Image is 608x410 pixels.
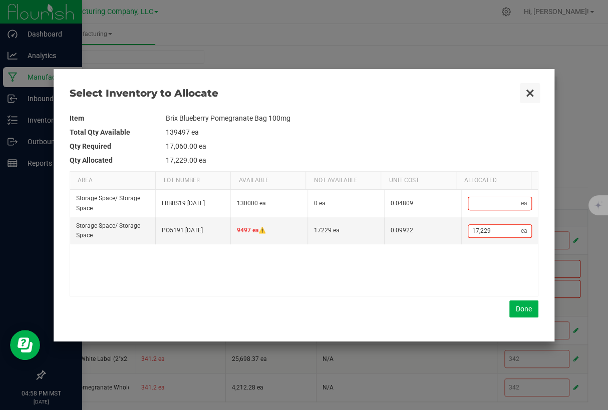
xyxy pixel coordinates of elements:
td: 17,229.00 ea [166,153,538,167]
td: 0.09922 [384,217,461,244]
span: Not Available [314,176,357,185]
iframe: Resource center [10,330,40,360]
th: Item [70,111,166,125]
span: Lot Number [163,176,199,185]
td: PO5191 [DATE] [155,217,230,244]
td: LRBBS19 [DATE] [155,190,230,217]
div: Data table [70,172,538,296]
button: Close [519,83,540,104]
td: 17,060.00 ea [166,139,538,153]
span: Storage Space / Storage Space [76,195,140,211]
td: 130000 ea [230,190,308,217]
th: Total Qty Available [70,125,166,139]
span: Storage Space / Storage Space [76,222,140,239]
span: Area [78,176,93,185]
span: Allocated [464,176,496,185]
span: ea [521,227,531,235]
td: Brix Blueberry Pomegranate Bag 100mg [166,111,538,125]
th: Qty Required [70,139,166,153]
span: 9497 ea [237,227,258,234]
td: 0 ea [308,190,385,217]
td: 139497 ea [166,125,538,139]
span: Unit Cost [389,176,419,185]
td: 17229 ea [308,217,385,244]
span: Available [238,176,268,185]
span: Select Inventory to Allocate [70,86,519,100]
th: Qty Allocated [70,153,166,167]
td: 0.04809 [384,190,461,217]
button: Done [509,300,538,317]
td: ⚠️ [230,217,308,244]
span: ea [521,199,531,208]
